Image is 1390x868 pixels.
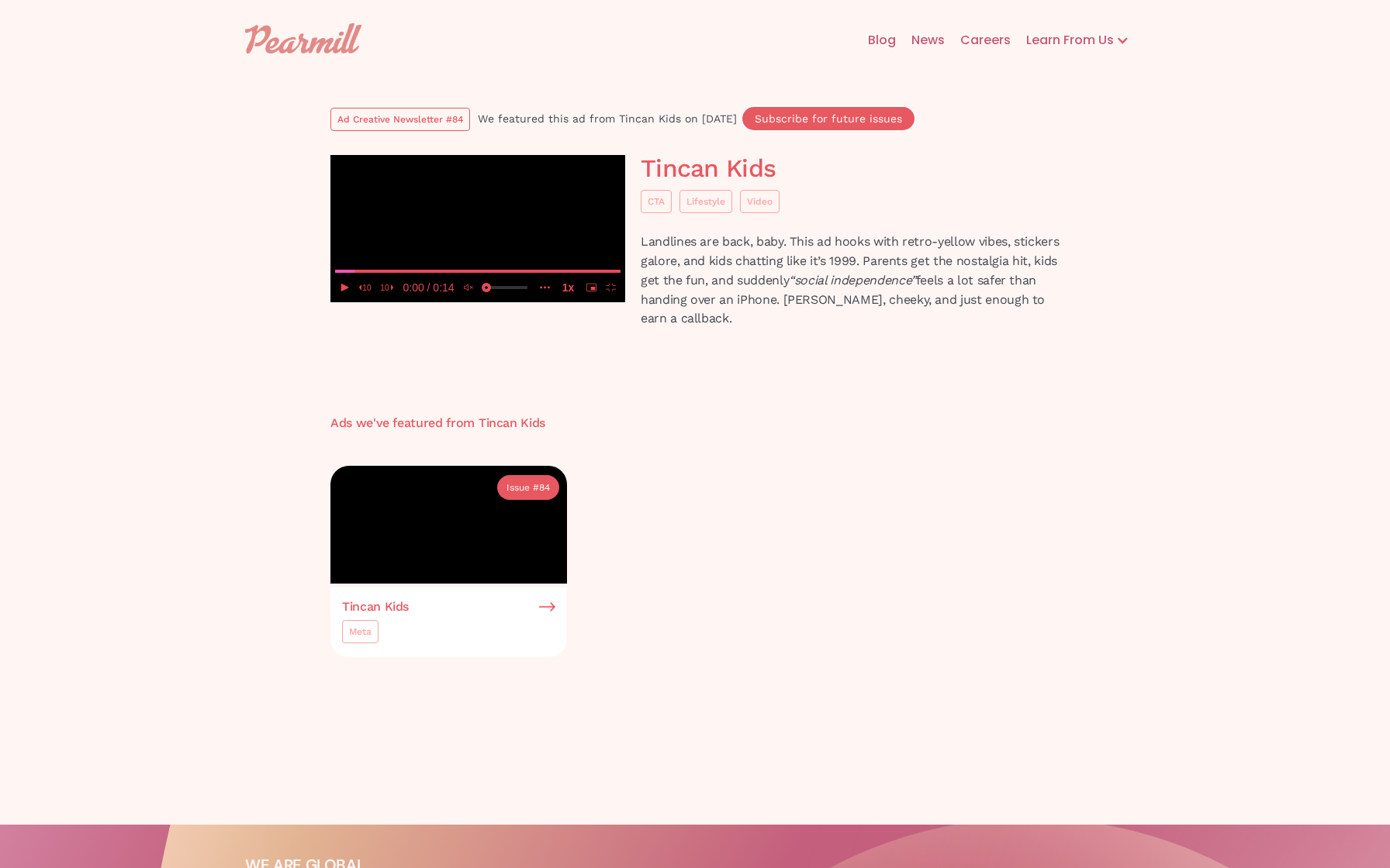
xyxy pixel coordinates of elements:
div: We featured this ad from [478,111,619,126]
div: on [685,111,702,126]
em: “social independence” [789,273,916,288]
h3: Tincan Kids [479,416,545,430]
a: News [896,15,945,65]
a: Subscribe for future issues [741,105,916,132]
div: Meta [349,624,372,639]
h3: Tincan Kids [342,600,409,614]
div: Issue # [507,480,539,495]
a: CTA [641,190,672,213]
h3: Ads we've featured from [330,416,479,430]
div: Ad Creative Newsletter #84 [337,112,463,127]
a: Meta [342,620,379,643]
div: Learn From Us [1011,15,1145,65]
div: Lifestyle [686,194,725,209]
div: Learn From Us [1011,31,1114,50]
div: [DATE] [702,111,741,126]
a: Tincan Kids [342,600,555,614]
a: Ad Creative Newsletter #84 [330,108,470,131]
h1: Tincan Kids [641,155,1060,182]
a: Video [740,190,780,213]
p: Landlines are back, baby. This ad hooks with retro-yellow vibes, stickers galore, and kids chatti... [641,232,1060,329]
a: Lifestyle [679,190,732,213]
a: Issue #84 [497,475,559,500]
div: 84 [539,480,550,495]
a: Careers [945,15,1011,65]
div: CTA [648,194,665,209]
div: Subscribe for future issues [755,113,902,124]
a: Blog [852,15,896,65]
div: Tincan Kids [619,111,685,126]
div: Video [747,194,773,209]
